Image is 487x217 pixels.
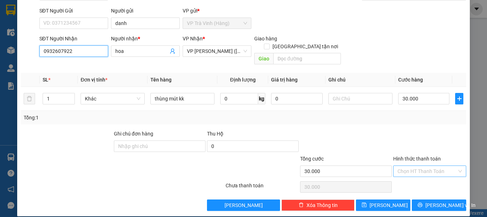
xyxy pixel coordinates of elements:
[81,77,107,83] span: Đơn vị tính
[114,140,206,152] input: Ghi chú đơn hàng
[183,7,251,15] div: VP gửi
[271,93,323,104] input: 0
[207,199,280,211] button: [PERSON_NAME]
[281,199,355,211] button: deleteXóa Thông tin
[300,156,324,162] span: Tổng cước
[271,77,298,83] span: Giá trị hàng
[299,202,304,208] span: delete
[398,77,423,83] span: Cước hàng
[111,35,180,43] div: Người nhận
[187,18,247,29] span: VP Trà Vinh (Hàng)
[39,35,108,43] div: SĐT Người Nhận
[254,53,273,64] span: Giao
[362,202,367,208] span: save
[111,7,180,15] div: Người gửi
[187,46,247,56] span: VP Trần Phú (Hàng)
[225,201,263,209] span: [PERSON_NAME]
[225,182,299,194] div: Chưa thanh toán
[273,53,341,64] input: Dọc đường
[455,93,463,104] button: plus
[412,199,466,211] button: printer[PERSON_NAME] và In
[183,36,203,41] span: VP Nhận
[326,73,395,87] th: Ghi chú
[270,43,341,50] span: [GEOGRAPHIC_DATA] tận nơi
[39,7,108,15] div: SĐT Người Gửi
[170,48,175,54] span: user-add
[114,131,153,137] label: Ghi chú đơn hàng
[370,201,408,209] span: [PERSON_NAME]
[356,199,410,211] button: save[PERSON_NAME]
[150,77,172,83] span: Tên hàng
[418,202,423,208] span: printer
[254,36,277,41] span: Giao hàng
[258,93,265,104] span: kg
[328,93,392,104] input: Ghi Chú
[24,114,189,122] div: Tổng: 1
[43,77,48,83] span: SL
[455,96,463,102] span: plus
[230,77,256,83] span: Định lượng
[85,93,140,104] span: Khác
[150,93,214,104] input: VD: Bàn, Ghế
[307,201,338,209] span: Xóa Thông tin
[24,93,35,104] button: delete
[393,156,441,162] label: Hình thức thanh toán
[207,131,223,137] span: Thu Hộ
[425,201,476,209] span: [PERSON_NAME] và In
